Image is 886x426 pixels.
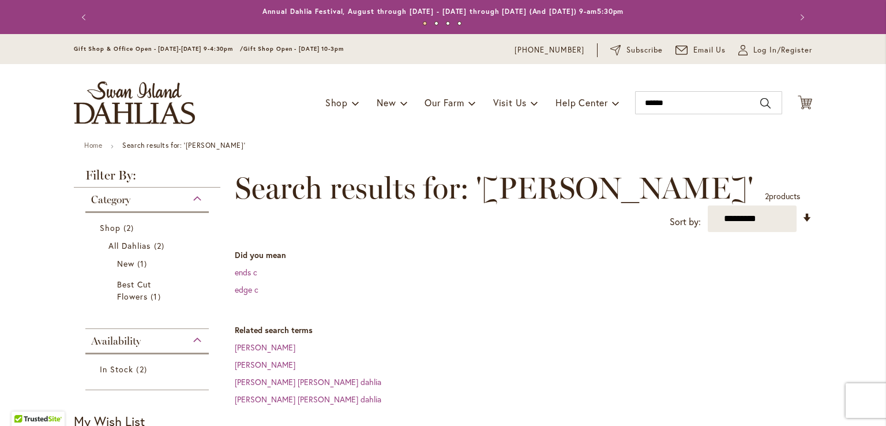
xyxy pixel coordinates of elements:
span: 1 [137,257,150,270]
span: Our Farm [425,96,464,109]
span: 1 [151,290,163,302]
strong: Search results for: '[PERSON_NAME]' [122,141,245,150]
button: Next [789,6,812,29]
a: store logo [74,81,195,124]
a: [PHONE_NUMBER] [515,44,584,56]
span: Search results for: '[PERSON_NAME]' [235,171,753,205]
label: Sort by: [670,211,701,233]
a: Subscribe [610,44,663,56]
button: Previous [74,6,97,29]
p: products [765,187,800,205]
span: In Stock [100,364,133,375]
span: 2 [136,363,149,375]
span: New [117,258,134,269]
a: All Dahlias [108,240,189,252]
a: In Stock 2 [100,363,197,375]
dt: Related search terms [235,324,812,336]
button: 3 of 4 [446,21,450,25]
span: Subscribe [626,44,663,56]
a: [PERSON_NAME] [PERSON_NAME] dahlia [235,376,381,387]
span: Log In/Register [753,44,812,56]
a: edge c [235,284,258,295]
span: Category [91,193,130,206]
span: Shop [325,96,348,109]
span: Gift Shop & Office Open - [DATE]-[DATE] 9-4:30pm / [74,45,243,53]
a: Home [84,141,102,150]
span: 2 [154,240,167,252]
a: New [117,257,180,270]
button: 2 of 4 [434,21,438,25]
a: Email Us [675,44,726,56]
a: Log In/Register [738,44,812,56]
a: ends c [235,267,257,278]
a: Best Cut Flowers [117,278,180,302]
span: Shop [100,222,121,233]
a: Shop [100,222,197,234]
button: 1 of 4 [423,21,427,25]
span: New [377,96,396,109]
a: [PERSON_NAME] [235,342,295,353]
span: 2 [123,222,137,234]
iframe: Launch Accessibility Center [9,385,41,417]
a: Annual Dahlia Festival, August through [DATE] - [DATE] through [DATE] (And [DATE]) 9-am5:30pm [262,7,624,16]
a: [PERSON_NAME] [235,359,295,370]
a: [PERSON_NAME] [PERSON_NAME] dahlia [235,394,381,405]
span: Gift Shop Open - [DATE] 10-3pm [243,45,344,53]
span: Availability [91,335,141,347]
span: All Dahlias [108,240,151,251]
button: 4 of 4 [457,21,461,25]
span: Visit Us [493,96,527,109]
strong: Filter By: [74,169,220,188]
span: 2 [765,190,769,201]
span: Best Cut Flowers [117,279,151,302]
dt: Did you mean [235,249,812,261]
span: Email Us [693,44,726,56]
span: Help Center [555,96,608,109]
